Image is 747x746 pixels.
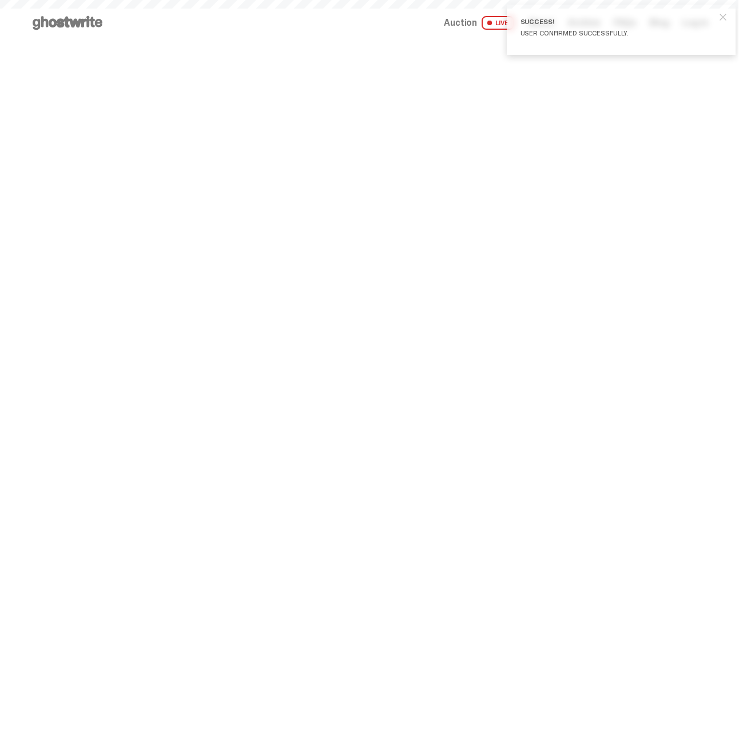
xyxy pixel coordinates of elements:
[444,16,514,30] a: Auction LIVE
[444,18,477,27] span: Auction
[520,18,713,25] div: Success!
[713,7,733,27] button: close
[520,30,713,37] div: User confirmed successfully.
[482,16,514,30] span: LIVE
